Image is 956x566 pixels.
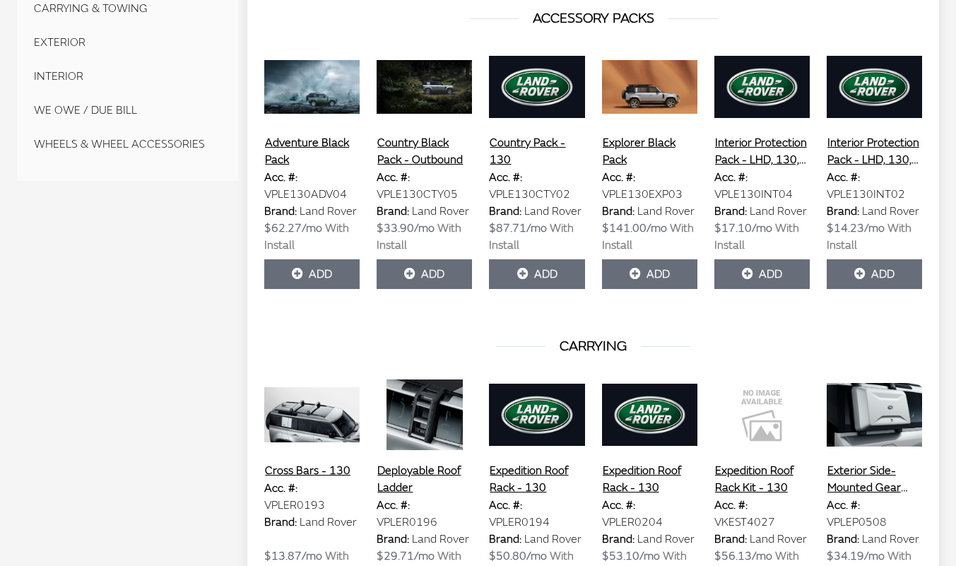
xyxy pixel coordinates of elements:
img: Image for Interior Protection Pack - LHD, 130, with Rubber and Luxury Mats [714,52,810,122]
button: Add [714,259,810,289]
button: Deployable Roof Ladder [377,461,472,497]
label: Brand: [489,203,521,220]
label: Acc. #: [264,169,297,186]
button: Interior Protection Pack - LHD, 130, with Rubber and Luxury Mats [714,134,810,169]
span: Land Rover [637,204,695,218]
button: Add [602,259,697,289]
span: $33.90/mo [377,221,435,235]
label: Acc. #: [602,497,635,514]
button: Adventure Black Pack [264,134,360,169]
span: VPLER0194 [489,515,550,529]
label: Acc. #: [489,169,522,186]
img: Image for Interior Protection Pack - LHD, 130, with Rubber Mats [827,52,922,122]
button: Exterior Side-Mounted Gear Carrier - 130 [827,461,922,497]
button: Expedition Roof Rack Kit - 130 [714,461,810,497]
span: VPLE130CTY02 [489,187,570,201]
span: $50.80/mo [489,549,547,563]
span: Land Rover [300,515,357,529]
span: Land Rover [862,204,919,218]
span: VKEST4027 [714,515,775,529]
span: VPLE130INT02 [827,187,905,201]
img: Image for Country Black Pack - Outbound [377,52,472,122]
span: VPLER0196 [377,515,437,529]
button: Add [489,259,584,289]
label: Acc. #: [827,497,860,514]
img: Image for Cross Bars - 130 [264,379,360,450]
label: Brand: [827,203,859,220]
img: Image for Expedition Roof Rack - 130 [489,379,584,450]
span: VPLEP0508 [827,515,887,529]
span: $141.00/mo [602,221,667,235]
span: Land Rover [412,204,469,218]
span: Land Rover [524,532,582,546]
label: Brand: [827,531,859,548]
span: VPLE130EXP03 [602,187,683,201]
label: Acc. #: [377,169,410,186]
label: Brand: [602,531,635,548]
span: $53.10/mo [602,549,660,563]
button: Add [377,259,472,289]
span: Land Rover [637,532,695,546]
label: Brand: [377,531,409,548]
span: VPLER0204 [602,515,663,529]
span: VPLE130INT04 [714,187,793,201]
label: Acc. #: [714,169,748,186]
span: $17.10/mo [714,221,772,235]
button: Expedition Roof Rack - 130 [489,461,584,497]
button: EXTERIOR [34,28,222,57]
span: Land Rover [412,532,469,546]
span: Land Rover [862,532,919,546]
button: Expedition Roof Rack - 130 [602,461,697,497]
button: Explorer Black Pack [602,134,697,169]
img: Image for Deployable Roof Ladder [377,379,472,450]
button: WHEELS & WHEEL ACCESSORIES [34,130,222,158]
label: Acc. #: [264,480,297,497]
span: VPLE130ADV04 [264,187,347,201]
label: Brand: [264,203,297,220]
span: Land Rover [300,204,357,218]
label: Brand: [264,514,297,531]
button: Country Black Pack - Outbound [377,134,472,169]
button: Add [264,259,360,289]
img: Image for Country Pack - 130 [489,52,584,122]
span: $87.71/mo [489,221,547,235]
h3: CARRYING [264,336,922,357]
label: Acc. #: [602,169,635,186]
span: VPLER0193 [264,498,325,512]
button: Add [827,259,922,289]
img: Image for Adventure Black Pack [264,52,360,122]
img: Image for Expedition Roof Rack Kit - 130 [714,379,810,450]
span: $29.71/mo [377,549,435,563]
span: Land Rover [750,532,807,546]
label: Brand: [377,203,409,220]
img: Image for Expedition Roof Rack - 130 [602,379,697,450]
span: $56.13/mo [714,549,772,563]
span: $62.27/mo [264,221,322,235]
label: Brand: [489,531,521,548]
button: Country Pack - 130 [489,134,584,169]
span: Land Rover [750,204,807,218]
span: $14.23/mo [827,221,885,235]
img: Image for Exterior Side-Mounted Gear Carrier - 130 [827,379,922,450]
button: Cross Bars - 130 [264,461,351,480]
img: Image for Explorer Black Pack [602,52,697,122]
label: Acc. #: [377,497,410,514]
span: VPLE130CTY05 [377,187,458,201]
span: $34.19/mo [827,549,885,563]
span: $13.87/mo [264,549,322,563]
button: We Owe / Due Bill [34,96,222,124]
label: Acc. #: [714,497,748,514]
label: Acc. #: [489,497,522,514]
label: Acc. #: [827,169,860,186]
button: INTERIOR [34,62,222,90]
label: Brand: [714,531,747,548]
label: Brand: [602,203,635,220]
label: Brand: [714,203,747,220]
span: Land Rover [524,204,582,218]
h3: ACCESSORY PACKS [264,8,922,29]
button: Interior Protection Pack - LHD, 130, with Rubber Mats [827,134,922,169]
